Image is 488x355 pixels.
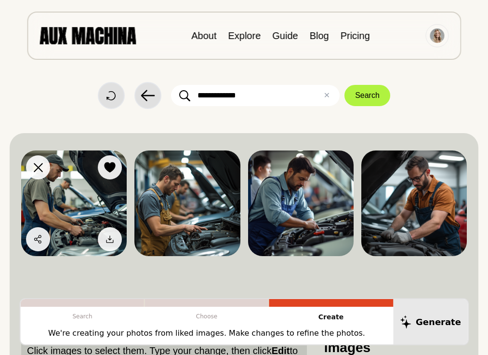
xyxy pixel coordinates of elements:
[310,30,329,41] a: Blog
[40,27,136,44] img: AUX MACHINA
[134,82,161,109] button: Back
[134,150,240,256] img: Search result
[20,307,145,326] p: Search
[324,90,330,101] button: ✕
[269,307,393,328] p: Create
[191,30,216,41] a: About
[48,328,365,339] p: We're creating your photos from liked images. Make changes to refine the photos.
[248,150,354,256] img: Search result
[393,299,468,344] button: Generate
[228,30,261,41] a: Explore
[21,150,127,256] img: Search result
[272,30,298,41] a: Guide
[341,30,370,41] a: Pricing
[344,85,390,106] button: Search
[430,28,444,43] img: Avatar
[145,307,269,326] p: Choose
[361,150,467,256] img: Search result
